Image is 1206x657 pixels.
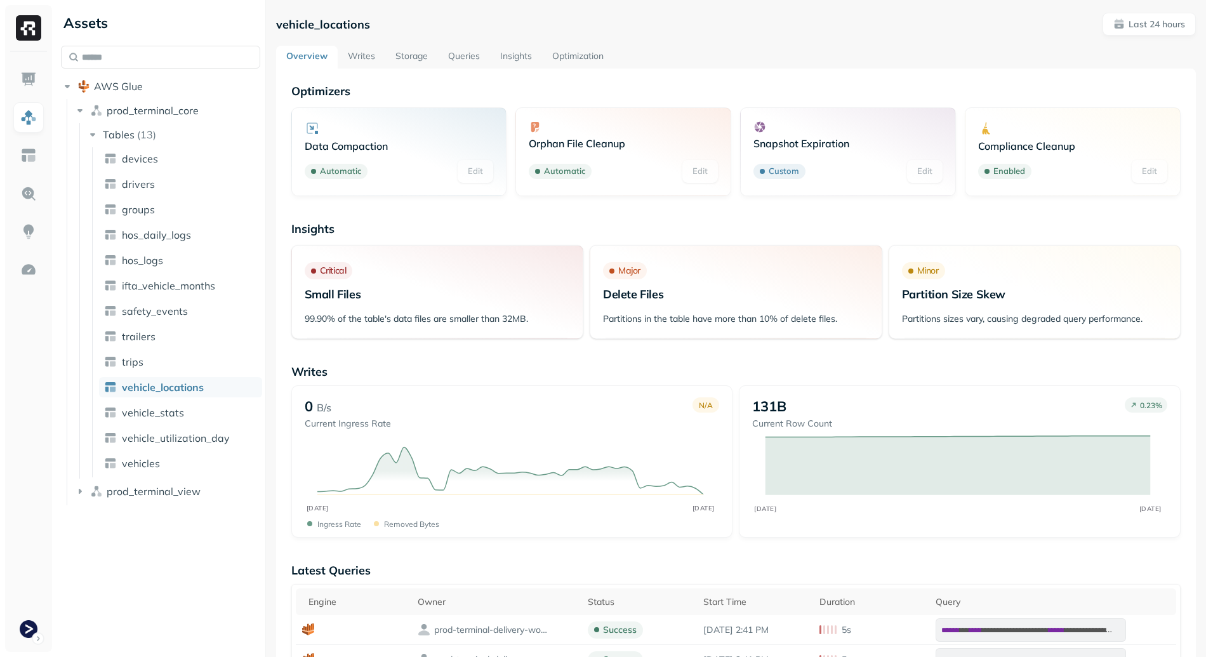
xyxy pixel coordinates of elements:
p: Enabled [993,165,1025,178]
img: Query Explorer [20,185,37,202]
p: Writes [291,364,1181,379]
p: Latest Queries [291,563,1181,578]
p: vehicle_locations [276,17,370,32]
img: table [104,355,117,368]
p: Partitions sizes vary, causing degraded query performance. [902,313,1167,325]
a: safety_events [99,301,262,321]
p: 99.90% of the table's data files are smaller than 32MB. [305,313,570,325]
span: vehicle_locations [122,381,204,394]
a: vehicle_locations [99,377,262,397]
tspan: [DATE] [1139,505,1162,512]
img: table [104,457,117,470]
img: table [104,432,117,444]
p: Partition Size Skew [902,287,1167,302]
p: 5s [842,624,851,636]
p: Compliance Cleanup [978,140,1167,152]
p: Current Ingress Rate [305,418,391,430]
p: Current Row Count [752,418,832,430]
p: Sep 13, 2025 2:41 PM [703,624,807,636]
a: hos_daily_logs [99,225,262,245]
span: trips [122,355,143,368]
button: prod_terminal_view [74,481,261,501]
p: B/s [317,400,331,415]
a: Writes [338,46,385,69]
img: namespace [90,485,103,498]
p: 0.23 % [1140,401,1162,410]
a: Queries [438,46,490,69]
p: Orphan File Cleanup [529,137,718,150]
p: Automatic [320,165,361,178]
a: Optimization [542,46,614,69]
img: table [104,406,117,419]
p: Critical [320,265,347,277]
span: drivers [122,178,155,190]
button: Tables(13) [86,124,262,145]
img: Insights [20,223,37,240]
div: Status [588,596,691,608]
a: Insights [490,46,542,69]
p: Automatic [544,165,585,178]
a: drivers [99,174,262,194]
img: namespace [90,104,103,117]
a: trailers [99,326,262,347]
span: Tables [103,128,135,141]
a: devices [99,149,262,169]
span: trailers [122,330,156,343]
p: 131B [752,397,786,415]
p: Custom [769,165,799,178]
div: Engine [308,596,406,608]
img: Asset Explorer [20,147,37,164]
img: table [104,381,117,394]
span: hos_daily_logs [122,229,191,241]
img: table [104,254,117,267]
span: vehicle_utilization_day [122,432,230,444]
p: N/A [699,401,713,410]
p: Small Files [305,287,570,302]
button: prod_terminal_core [74,100,261,121]
p: ( 13 ) [137,128,156,141]
img: Assets [20,109,37,126]
span: AWS Glue [94,80,143,93]
div: Owner [418,596,575,608]
p: success [603,624,637,636]
img: table [104,152,117,165]
img: Optimization [20,262,37,278]
div: Assets [61,13,260,33]
span: vehicle_stats [122,406,184,419]
span: prod_terminal_core [107,104,199,117]
span: prod_terminal_view [107,485,201,498]
span: vehicles [122,457,160,470]
p: Major [618,265,640,277]
tspan: [DATE] [755,505,777,512]
a: hos_logs [99,250,262,270]
p: Snapshot Expiration [753,137,943,150]
a: vehicles [99,453,262,474]
div: Start Time [703,596,807,608]
span: hos_logs [122,254,163,267]
tspan: [DATE] [306,504,328,512]
img: Dashboard [20,71,37,88]
img: Terminal [20,620,37,638]
p: Ingress Rate [317,519,361,529]
img: table [104,330,117,343]
img: owner [418,623,430,636]
span: safety_events [122,305,188,317]
img: table [104,178,117,190]
a: Overview [276,46,338,69]
p: Removed bytes [384,519,439,529]
a: ifta_vehicle_months [99,275,262,296]
span: devices [122,152,158,165]
p: Partitions in the table have more than 10% of delete files. [603,313,868,325]
button: Last 24 hours [1103,13,1196,36]
div: Duration [819,596,923,608]
p: Delete Files [603,287,868,302]
p: 0 [305,397,313,415]
tspan: [DATE] [692,504,714,512]
img: Ryft [16,15,41,41]
img: table [104,279,117,292]
p: Last 24 hours [1129,18,1185,30]
img: table [104,203,117,216]
p: prod-terminal-delivery-workgroup [434,624,548,636]
div: Query [936,596,1170,608]
span: ifta_vehicle_months [122,279,215,292]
